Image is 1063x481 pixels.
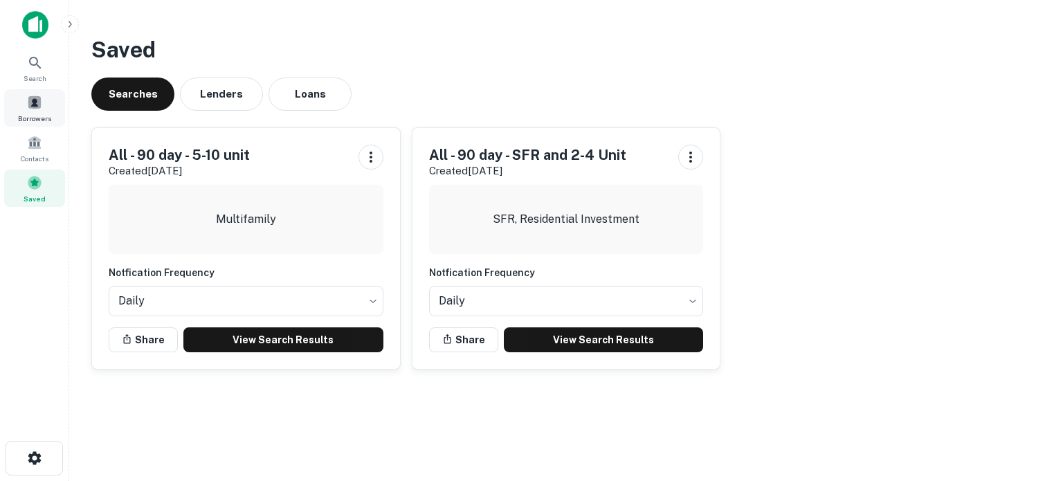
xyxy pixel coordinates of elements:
[91,78,174,111] button: Searches
[429,265,704,280] h6: Notfication Frequency
[22,11,48,39] img: capitalize-icon.png
[4,129,65,167] a: Contacts
[216,211,276,228] p: Multifamily
[109,163,250,179] p: Created [DATE]
[4,89,65,127] a: Borrowers
[109,282,383,320] div: Without label
[429,163,626,179] p: Created [DATE]
[18,113,51,124] span: Borrowers
[994,370,1063,437] iframe: Chat Widget
[109,327,178,352] button: Share
[429,282,704,320] div: Without label
[183,327,383,352] a: View Search Results
[91,33,1041,66] h3: Saved
[24,193,46,204] span: Saved
[429,145,626,165] h5: All - 90 day - SFR and 2-4 Unit
[269,78,352,111] button: Loans
[180,78,263,111] button: Lenders
[504,327,704,352] a: View Search Results
[4,49,65,87] a: Search
[493,211,639,228] p: SFR, Residential Investment
[21,153,48,164] span: Contacts
[109,265,383,280] h6: Notfication Frequency
[109,145,250,165] h5: All - 90 day - 5-10 unit
[24,73,46,84] span: Search
[429,327,498,352] button: Share
[4,170,65,207] a: Saved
